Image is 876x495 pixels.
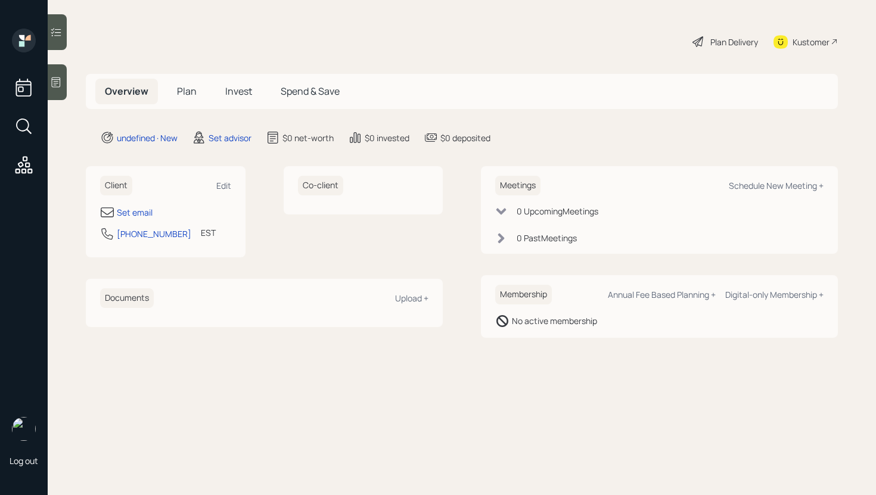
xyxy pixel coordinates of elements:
span: Plan [177,85,197,98]
img: retirable_logo.png [12,417,36,441]
div: Set advisor [209,132,251,144]
span: Invest [225,85,252,98]
h6: Meetings [495,176,540,195]
div: Plan Delivery [710,36,758,48]
div: 0 Past Meeting s [517,232,577,244]
div: Schedule New Meeting + [729,180,824,191]
div: [PHONE_NUMBER] [117,228,191,240]
span: Overview [105,85,148,98]
span: Spend & Save [281,85,340,98]
h6: Co-client [298,176,343,195]
h6: Client [100,176,132,195]
div: $0 deposited [440,132,490,144]
div: Upload + [395,292,428,304]
div: Edit [216,180,231,191]
div: $0 net-worth [282,132,334,144]
div: Digital-only Membership + [725,289,824,300]
div: Set email [117,206,153,219]
h6: Membership [495,285,552,304]
div: Log out [10,455,38,466]
div: undefined · New [117,132,178,144]
div: Annual Fee Based Planning + [608,289,716,300]
div: EST [201,226,216,239]
div: Kustomer [793,36,830,48]
h6: Documents [100,288,154,308]
div: $0 invested [365,132,409,144]
div: No active membership [512,315,597,327]
div: 0 Upcoming Meeting s [517,205,598,217]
